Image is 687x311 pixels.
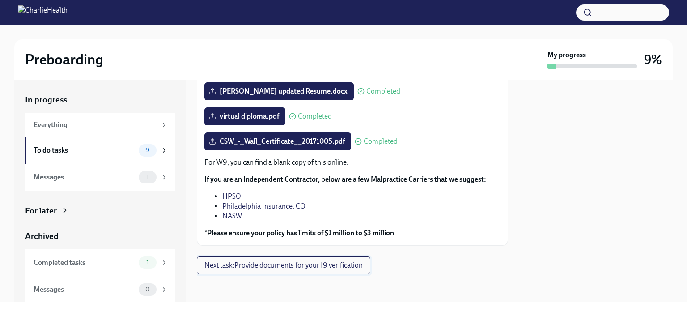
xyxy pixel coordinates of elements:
[140,286,155,293] span: 0
[204,175,486,183] strong: If you are an Independent Contractor, below are a few Malpractice Carriers that we suggest:
[25,51,103,68] h2: Preboarding
[222,202,305,210] a: Philadelphia Insurance. CO
[34,285,135,294] div: Messages
[364,138,398,145] span: Completed
[197,256,370,274] button: Next task:Provide documents for your I9 verification
[25,276,175,303] a: Messages0
[204,132,351,150] label: CSW_-_Wall_Certificate__20171005.pdf
[141,259,154,266] span: 1
[18,5,68,20] img: CharlieHealth
[25,249,175,276] a: Completed tasks1
[141,174,154,180] span: 1
[211,87,348,96] span: [PERSON_NAME] updated Resume.docx
[25,113,175,137] a: Everything
[207,229,394,237] strong: Please ensure your policy has limits of $1 million to $3 million
[366,88,400,95] span: Completed
[204,107,285,125] label: virtual diploma.pdf
[25,205,57,217] div: For later
[204,158,500,167] p: For W9, you can find a blank copy of this online.
[222,212,242,220] a: NASW
[298,113,332,120] span: Completed
[25,230,175,242] a: Archived
[34,145,135,155] div: To do tasks
[34,120,157,130] div: Everything
[25,94,175,106] a: In progress
[204,261,363,270] span: Next task : Provide documents for your I9 verification
[211,112,279,121] span: virtual diploma.pdf
[25,164,175,191] a: Messages1
[211,137,345,146] span: CSW_-_Wall_Certificate__20171005.pdf
[34,258,135,268] div: Completed tasks
[25,137,175,164] a: To do tasks9
[204,82,354,100] label: [PERSON_NAME] updated Resume.docx
[34,172,135,182] div: Messages
[547,50,586,60] strong: My progress
[644,51,662,68] h3: 9%
[140,147,155,153] span: 9
[222,192,241,200] a: HPSO
[25,205,175,217] a: For later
